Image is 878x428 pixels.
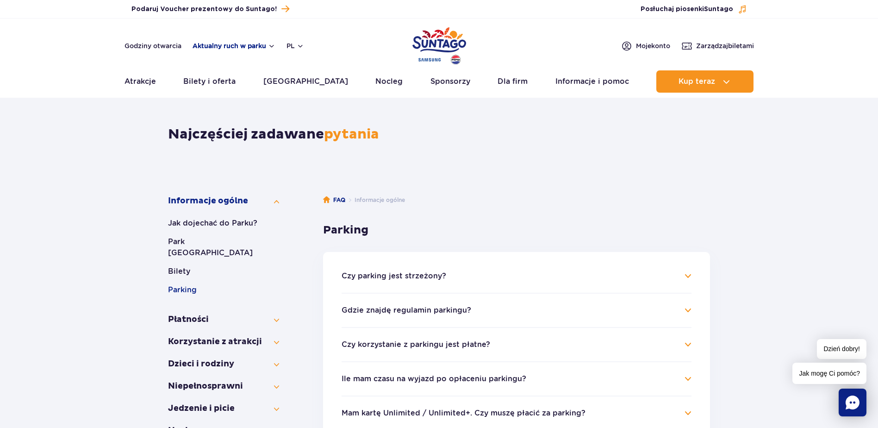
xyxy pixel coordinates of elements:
[342,340,490,349] button: Czy korzystanie z parkingu jest płatne?
[817,339,866,359] span: Dzień dobry!
[641,5,733,14] span: Posłuchaj piosenki
[839,389,866,416] div: Chat
[621,40,670,51] a: Mojekonto
[679,77,715,86] span: Kup teraz
[342,375,526,383] button: Ile mam czasu na wyjazd po opłaceniu parkingu?
[555,70,629,93] a: Informacje i pomoc
[168,314,279,325] button: Płatności
[792,363,866,384] span: Jak mogę Ci pomóc?
[412,23,466,66] a: Park of Poland
[168,381,279,392] button: Niepełno­sprawni
[168,336,279,347] button: Korzystanie z atrakcji
[324,126,379,143] span: pytania
[168,195,279,207] button: Informacje ogólne
[168,284,279,296] button: Parking
[286,41,304,50] button: pl
[681,40,754,51] a: Zarządzajbiletami
[430,70,470,93] a: Sponsorzy
[168,403,279,414] button: Jedzenie i picie
[498,70,528,93] a: Dla firm
[131,5,277,14] span: Podaruj Voucher prezentowy do Suntago!
[168,218,279,229] button: Jak dojechać do Parku?
[131,3,289,15] a: Podaruj Voucher prezentowy do Suntago!
[704,6,733,13] span: Suntago
[323,195,345,205] a: FAQ
[375,70,403,93] a: Nocleg
[323,223,710,237] h3: Parking
[641,5,747,14] button: Posłuchaj piosenkiSuntago
[696,41,754,50] span: Zarządzaj biletami
[125,70,156,93] a: Atrakcje
[125,41,181,50] a: Godziny otwarcia
[636,41,670,50] span: Moje konto
[342,409,585,417] button: Mam kartę Unlimited / Unlimited+. Czy muszę płacić za parking?
[168,236,279,258] button: Park [GEOGRAPHIC_DATA]
[342,272,446,280] button: Czy parking jest strzeżony?
[342,306,471,315] button: Gdzie znajdę regulamin parkingu?
[168,266,279,277] button: Bilety
[168,359,279,370] button: Dzieci i rodziny
[183,70,236,93] a: Bilety i oferta
[656,70,753,93] button: Kup teraz
[345,195,405,205] li: Informacje ogólne
[263,70,348,93] a: [GEOGRAPHIC_DATA]
[168,126,710,143] h1: Najczęściej zadawane
[193,42,275,50] button: Aktualny ruch w parku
